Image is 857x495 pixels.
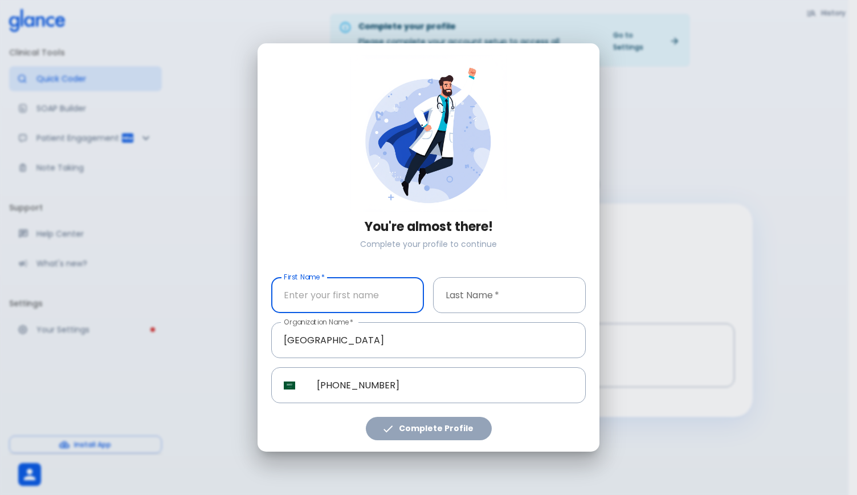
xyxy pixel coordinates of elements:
[271,220,586,234] h3: You're almost there!
[271,238,586,250] p: Complete your profile to continue
[279,375,300,396] button: Select country
[350,55,507,212] img: doctor
[271,277,424,313] input: Enter your first name
[271,322,586,358] input: Enter your organization name
[433,277,586,313] input: Enter your last name
[284,382,295,389] img: unknown
[304,367,586,403] input: Phone Number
